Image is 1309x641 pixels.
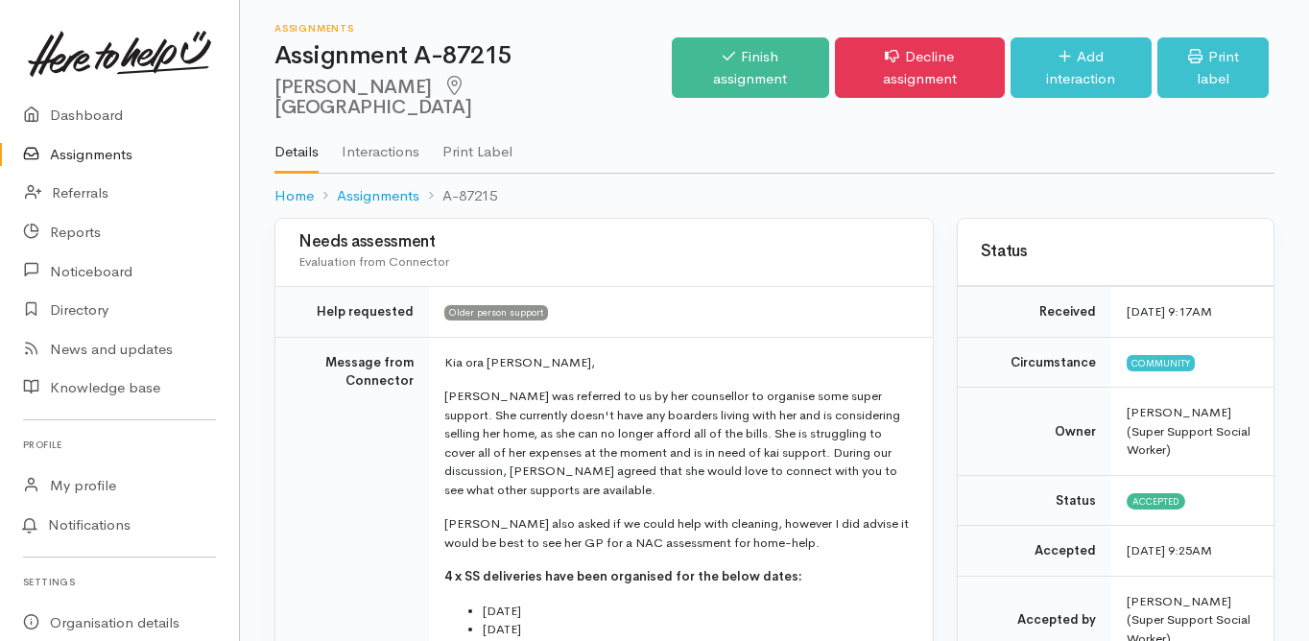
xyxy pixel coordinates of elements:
[274,118,319,174] a: Details
[274,23,672,34] h6: Assignments
[419,185,497,207] li: A-87215
[483,602,910,621] li: [DATE]
[342,118,419,172] a: Interactions
[444,568,802,584] b: 4 x SS deliveries have been organised for the below dates:
[958,337,1111,388] td: Circumstance
[958,388,1111,476] td: Owner
[274,76,672,119] h2: [PERSON_NAME]
[298,253,449,270] span: Evaluation from Connector
[1011,37,1153,98] a: Add interaction
[275,287,429,338] td: Help requested
[337,185,419,207] a: Assignments
[23,432,216,458] h6: Profile
[1127,404,1250,458] span: [PERSON_NAME] (Super Support Social Worker)
[958,526,1111,577] td: Accepted
[1157,37,1269,98] a: Print label
[1127,542,1212,558] time: [DATE] 9:25AM
[274,74,471,119] span: [GEOGRAPHIC_DATA]
[444,514,910,552] p: [PERSON_NAME] also asked if we could help with cleaning, however I did advise it would be best to...
[835,37,1005,98] a: Decline assignment
[483,620,910,639] li: [DATE]
[981,243,1250,261] h3: Status
[298,233,910,251] h3: Needs assessment
[958,287,1111,338] td: Received
[274,42,672,70] h1: Assignment A-87215
[672,37,828,98] a: Finish assignment
[1127,355,1195,370] span: Community
[444,305,548,320] span: Older person support
[274,185,314,207] a: Home
[444,353,910,372] p: Kia ora [PERSON_NAME],
[442,118,512,172] a: Print Label
[23,569,216,595] h6: Settings
[444,387,910,499] p: [PERSON_NAME] was referred to us by her counsellor to organise some super support. She currently ...
[958,475,1111,526] td: Status
[274,174,1274,219] nav: breadcrumb
[1127,303,1212,320] time: [DATE] 9:17AM
[1127,493,1185,509] span: Accepted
